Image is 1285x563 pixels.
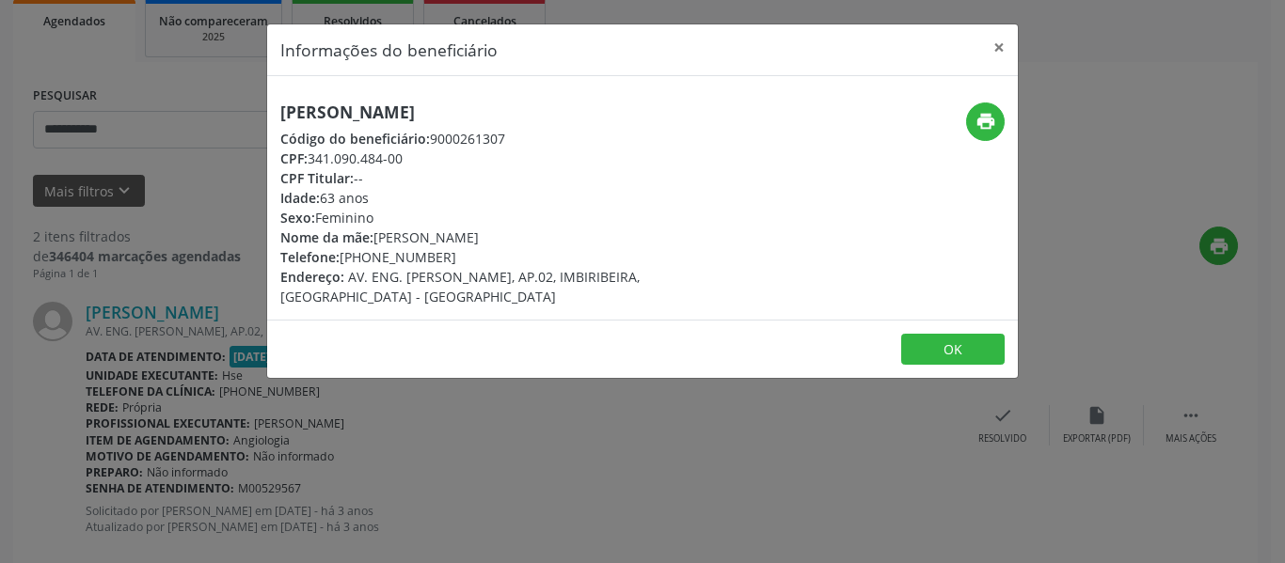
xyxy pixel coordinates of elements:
[280,189,320,207] span: Idade:
[280,169,354,187] span: CPF Titular:
[280,129,754,149] div: 9000261307
[901,334,1005,366] button: OK
[976,111,996,132] i: print
[280,102,754,122] h5: [PERSON_NAME]
[966,102,1005,141] button: print
[980,24,1018,70] button: Close
[280,149,754,168] div: 341.090.484-00
[280,209,315,227] span: Sexo:
[280,38,498,62] h5: Informações do beneficiário
[280,248,340,266] span: Telefone:
[280,268,640,305] span: AV. ENG. [PERSON_NAME], AP.02, IMBIRIBEIRA, [GEOGRAPHIC_DATA] - [GEOGRAPHIC_DATA]
[280,149,308,167] span: CPF:
[280,268,344,286] span: Endereço:
[280,227,754,247] div: [PERSON_NAME]
[280,247,754,267] div: [PHONE_NUMBER]
[280,168,754,188] div: --
[280,228,373,246] span: Nome da mãe:
[280,130,430,148] span: Código do beneficiário:
[280,188,754,208] div: 63 anos
[280,208,754,227] div: Feminino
